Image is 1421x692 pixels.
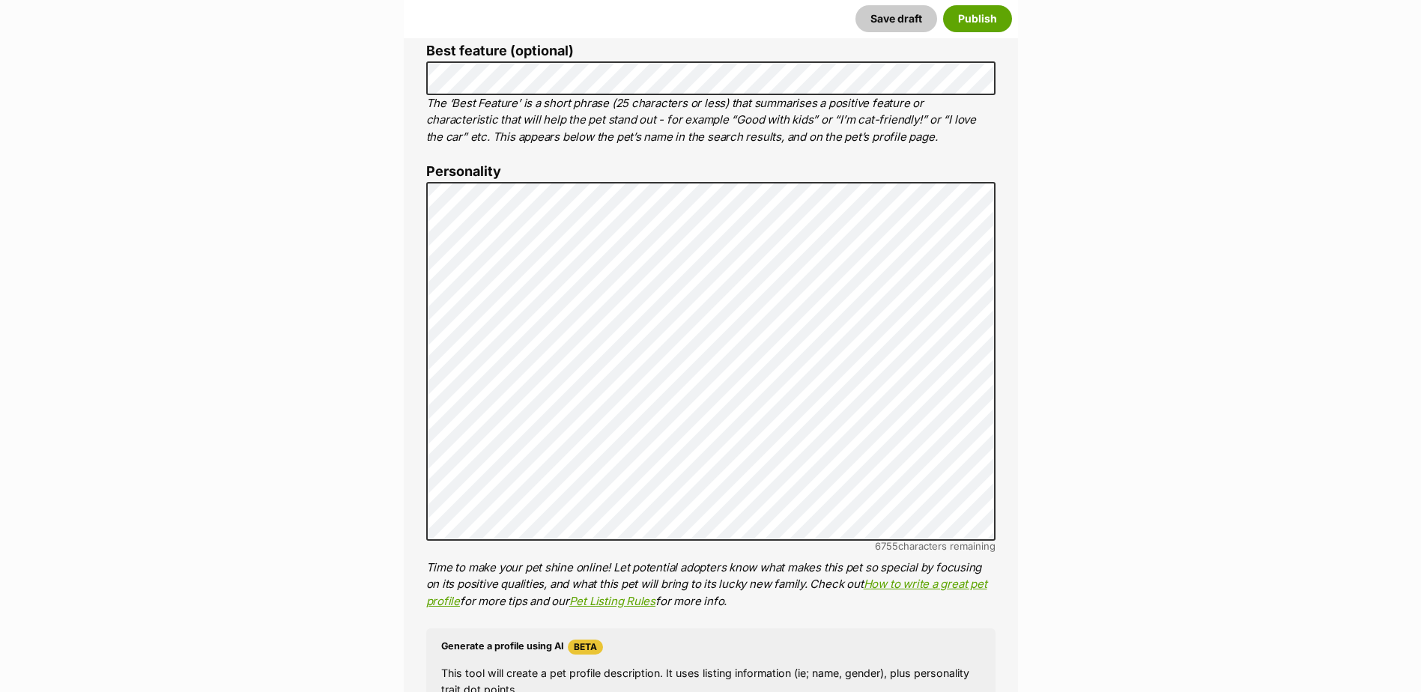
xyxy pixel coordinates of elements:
[875,540,898,552] span: 6755
[426,43,996,59] label: Best feature (optional)
[426,541,996,552] div: characters remaining
[569,594,655,608] a: Pet Listing Rules
[426,164,996,180] label: Personality
[943,5,1012,32] button: Publish
[426,577,987,608] a: How to write a great pet profile
[441,640,981,655] h4: Generate a profile using AI
[568,640,603,655] span: Beta
[426,95,996,146] p: The ‘Best Feature’ is a short phrase (25 characters or less) that summarises a positive feature o...
[855,5,937,32] button: Save draft
[426,559,996,610] p: Time to make your pet shine online! Let potential adopters know what makes this pet so special by...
